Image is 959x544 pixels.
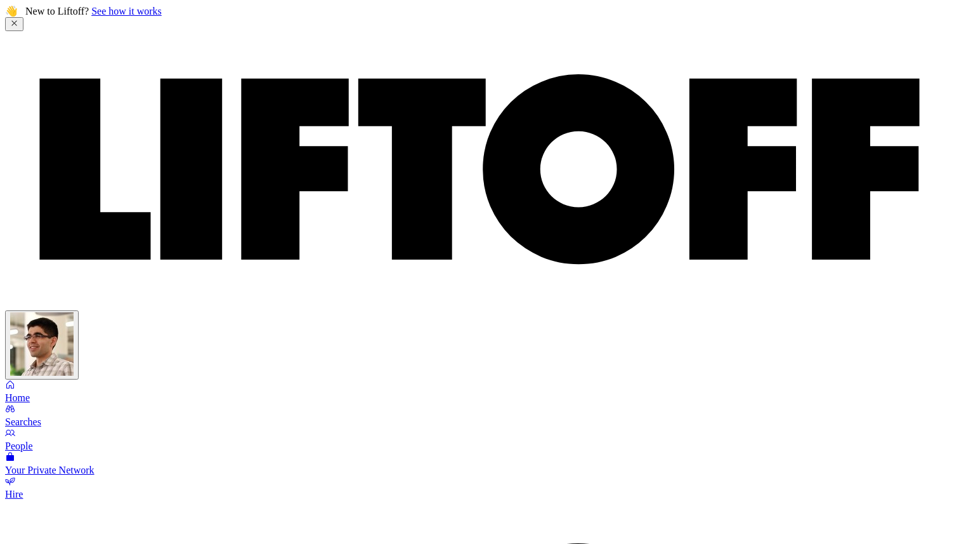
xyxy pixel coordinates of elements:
[10,312,74,376] img: Kunal Bhatia
[5,477,954,500] a: Hire
[5,405,954,428] a: Searches
[5,429,954,452] a: People
[5,465,95,475] span: Your Private Network
[5,441,33,451] span: People
[5,392,30,403] span: Home
[5,416,41,427] span: Searches
[91,6,162,17] a: See how it works
[5,310,79,380] button: Kunal Bhatia
[5,6,162,17] span: 👋 New to Liftoff?
[5,381,954,404] a: Home
[5,453,954,476] a: Your Private Network
[5,489,23,500] span: Hire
